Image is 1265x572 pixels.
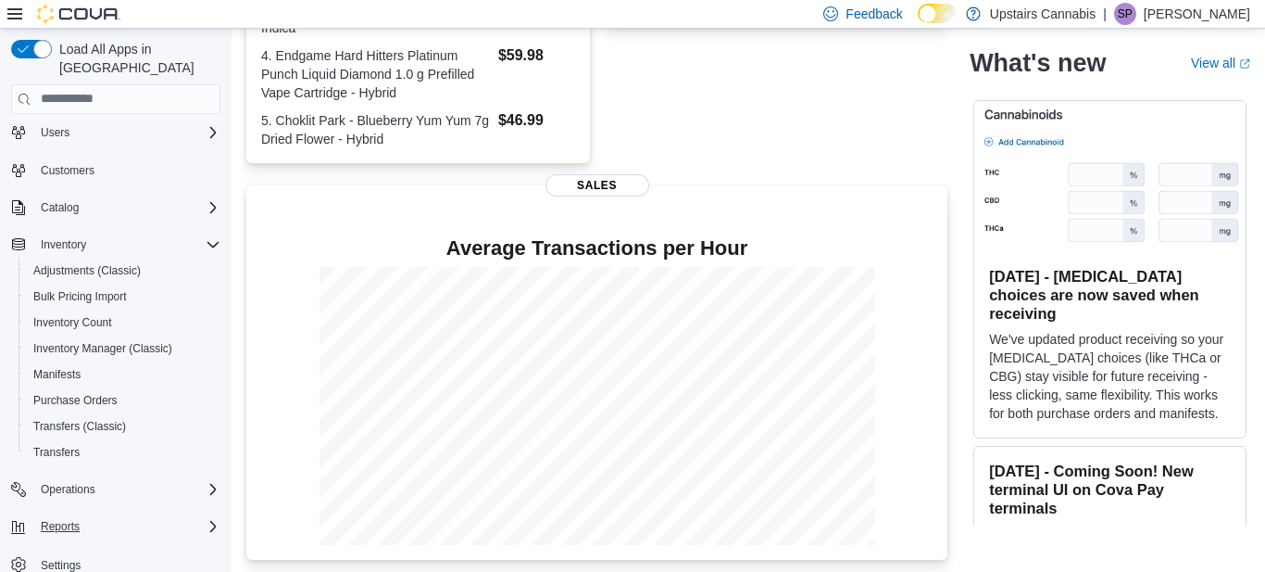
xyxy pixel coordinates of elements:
button: Bulk Pricing Import [19,284,228,310]
p: Upstairs Cannabis [990,3,1096,25]
span: Reports [41,519,80,534]
button: Reports [4,514,228,540]
a: Transfers [26,441,87,464]
p: | [1103,3,1107,25]
span: Reports [33,515,220,538]
span: SP [1118,3,1133,25]
button: Transfers (Classic) [19,413,228,439]
h2: What's new [970,48,1106,78]
span: Operations [41,482,95,497]
button: Inventory Manager (Classic) [19,336,228,362]
a: Adjustments (Classic) [26,260,148,282]
h3: [DATE] - [MEDICAL_DATA] choices are now saved when receiving [989,267,1231,323]
button: Adjustments (Classic) [19,258,228,284]
span: Users [33,121,220,144]
span: Bulk Pricing Import [26,286,220,308]
button: Reports [33,515,87,538]
button: Purchase Orders [19,388,228,413]
button: Inventory [4,232,228,258]
dd: $46.99 [498,109,575,132]
span: Adjustments (Classic) [26,260,220,282]
button: Users [4,120,228,146]
span: Feedback [845,5,902,23]
span: Inventory Count [26,311,220,334]
span: Transfers (Classic) [26,415,220,438]
span: Sales [545,174,649,197]
button: Catalog [33,197,86,219]
a: Purchase Orders [26,389,125,412]
span: Users [41,125,69,140]
dd: $59.98 [498,44,575,67]
p: We've updated product receiving so your [MEDICAL_DATA] choices (like THCa or CBG) stay visible fo... [989,330,1231,423]
button: Manifests [19,362,228,388]
svg: External link [1239,58,1250,70]
span: Adjustments (Classic) [33,263,141,278]
span: Inventory Count [33,315,112,330]
span: Catalog [41,200,79,215]
span: Inventory [33,234,220,256]
button: Operations [33,478,103,501]
a: View allExternal link [1191,56,1250,70]
img: Cova [37,5,120,23]
span: Catalog [33,197,220,219]
a: Transfers (Classic) [26,415,133,438]
button: Operations [4,477,228,502]
button: Transfers [19,439,228,465]
span: Inventory [41,237,86,252]
span: Load All Apps in [GEOGRAPHIC_DATA] [52,40,220,77]
span: Purchase Orders [33,393,118,408]
span: Transfers [26,441,220,464]
h3: [DATE] - Coming Soon! New terminal UI on Cova Pay terminals [989,462,1231,517]
a: Inventory Count [26,311,119,334]
div: Sean Paradis [1114,3,1136,25]
a: Inventory Manager (Classic) [26,337,180,360]
button: Users [33,121,77,144]
span: Inventory Manager (Classic) [26,337,220,360]
a: Customers [33,159,102,182]
button: Catalog [4,195,228,221]
input: Dark Mode [918,4,957,23]
span: Customers [41,163,94,178]
button: Inventory Count [19,310,228,336]
span: Inventory Manager (Classic) [33,341,172,356]
h4: Average Transactions per Hour [261,237,933,260]
dt: 5. Choklit Park - Blueberry Yum Yum 7g Dried Flower - Hybrid [261,111,491,148]
p: [PERSON_NAME] [1144,3,1250,25]
button: Customers [4,157,228,184]
span: Manifests [26,363,220,386]
span: Manifests [33,367,81,382]
span: Bulk Pricing Import [33,289,127,304]
a: Bulk Pricing Import [26,286,134,308]
span: Transfers [33,445,80,460]
span: Dark Mode [918,23,919,24]
dt: 4. Endgame Hard Hitters Platinum Punch Liquid Diamond 1.0 g Prefilled Vape Cartridge - Hybrid [261,46,491,102]
span: Purchase Orders [26,389,220,412]
span: Customers [33,159,220,182]
a: Manifests [26,363,88,386]
span: Operations [33,478,220,501]
span: Transfers (Classic) [33,419,126,434]
button: Inventory [33,234,94,256]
